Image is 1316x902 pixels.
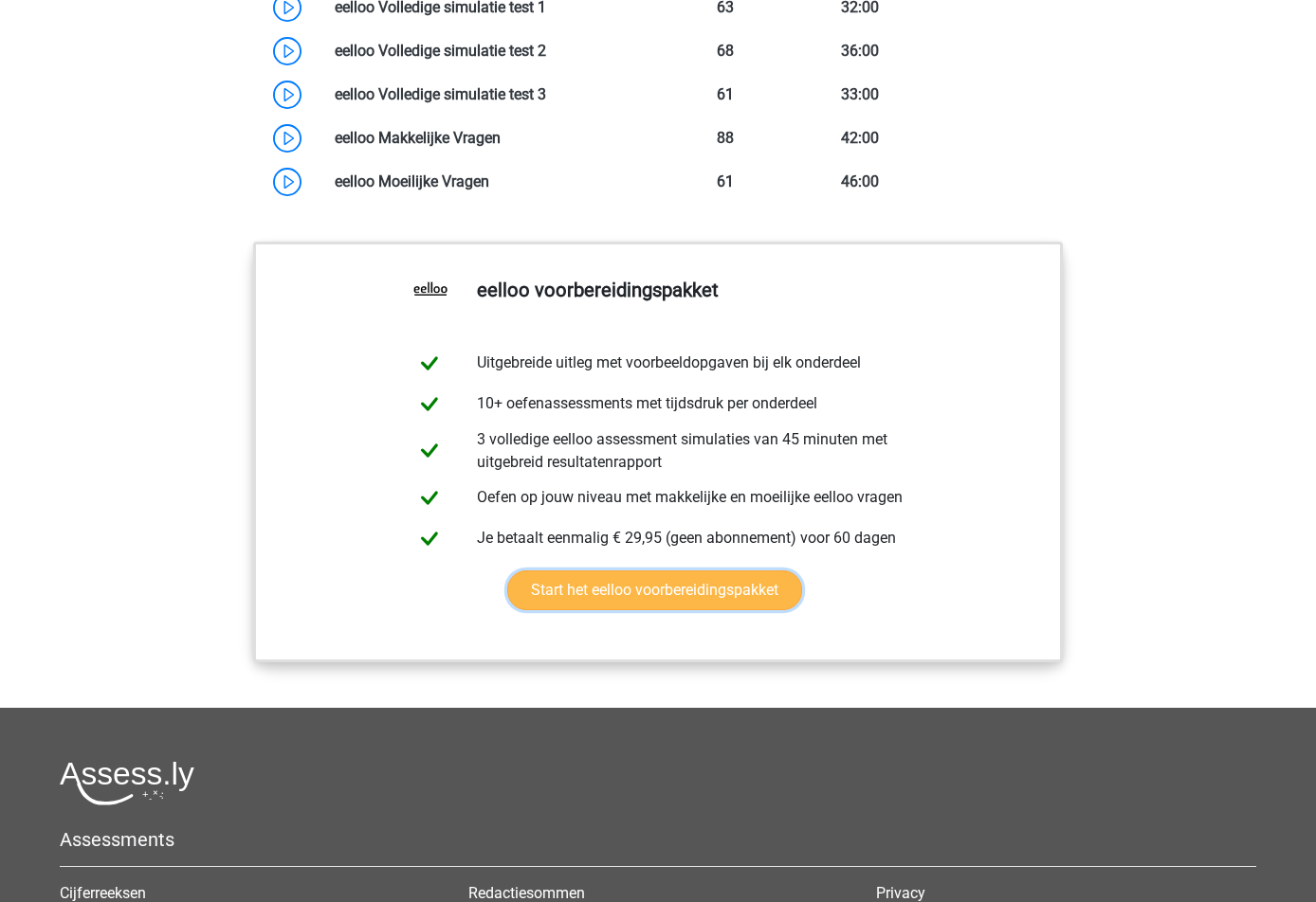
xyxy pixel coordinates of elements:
[60,761,194,805] img: Assessly logo
[60,884,146,902] a: Cijferreeksen
[876,884,925,902] a: Privacy
[60,828,1256,851] h5: Assessments
[320,83,658,106] div: eelloo Volledige simulatie test 3
[320,127,658,150] div: eelloo Makkelijke Vragen
[468,884,585,902] a: Redactiesommen
[320,40,658,63] div: eelloo Volledige simulatie test 2
[320,171,658,193] div: eelloo Moeilijke Vragen
[507,570,802,610] a: Start het eelloo voorbereidingspakket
